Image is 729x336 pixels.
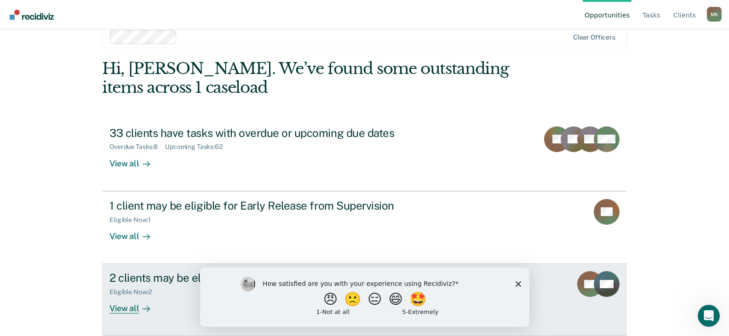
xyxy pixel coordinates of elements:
iframe: Survey by Kim from Recidiviz [200,268,529,327]
div: Overdue Tasks : 8 [109,143,165,151]
div: Eligible Now : 2 [109,288,159,296]
div: Eligible Now : 1 [109,216,158,224]
div: 1 client may be eligible for Early Release from Supervision [109,199,432,212]
div: View all [109,296,161,314]
div: 33 clients have tasks with overdue or upcoming due dates [109,126,432,140]
a: 1 client may be eligible for Early Release from SupervisionEligible Now:1View all [102,191,627,264]
iframe: Intercom live chat [698,305,720,327]
div: Upcoming Tasks : 62 [165,143,230,151]
a: 2 clients may be eligible for Annual Report StatusEligible Now:2View all [102,264,627,336]
div: View all [109,151,161,169]
div: Hi, [PERSON_NAME]. We’ve found some outstanding items across 1 caseload [102,59,522,97]
img: Recidiviz [10,10,54,20]
div: View all [109,223,161,241]
a: 33 clients have tasks with overdue or upcoming due datesOverdue Tasks:8Upcoming Tasks:62View all [102,119,627,191]
div: Clear officers [573,34,615,41]
div: M K [707,7,722,22]
button: Profile dropdown button [707,7,722,22]
div: 2 clients may be eligible for Annual Report Status [109,271,432,285]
